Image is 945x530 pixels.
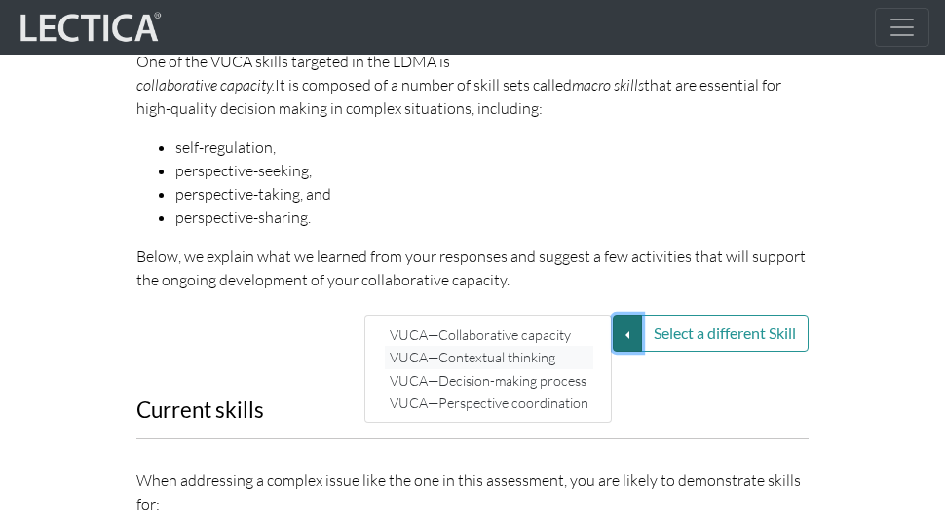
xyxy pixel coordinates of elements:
li: perspective-sharing. [175,206,809,229]
em: collaborative capacity. [136,75,275,95]
a: VUCA—Contextual thinking [385,346,593,368]
p: When addressing a complex issue like the one in this assessment, you are likely to demonstrate sk... [136,469,809,515]
li: perspective-taking, and [175,182,809,206]
em: macro skills [572,75,644,95]
button: Select a different Skill [641,315,809,352]
div: It is composed of a number of skill sets called that are essential for high-quality decision maki... [136,73,809,120]
p: Below, we explain what we learned from your responses and suggest a few activities that will supp... [136,245,809,291]
p: One of the VUCA skills targeted in the LDMA is [136,50,809,120]
a: VUCA—Decision-making process [385,369,593,392]
img: lecticalive [16,9,162,46]
a: VUCA—Perspective coordination [385,392,593,414]
li: perspective-seeking, [175,159,809,182]
button: Toggle navigation [875,8,929,47]
a: VUCA—Collaborative capacity [385,323,593,346]
h3: Current skills [136,398,809,423]
li: self-regulation, [175,135,809,159]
